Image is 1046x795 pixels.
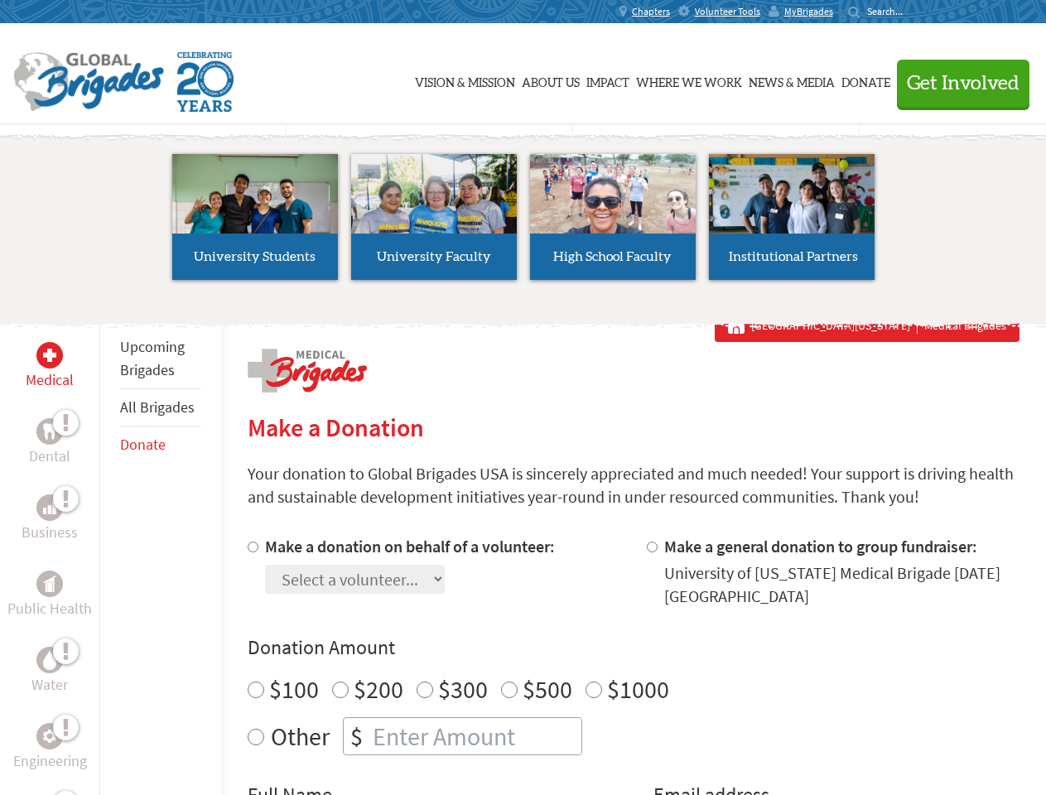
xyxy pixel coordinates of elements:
[586,39,629,122] a: Impact
[907,74,1019,94] span: Get Involved
[43,650,56,669] img: Water
[664,561,1019,608] div: University of [US_STATE] Medical Brigade [DATE] [GEOGRAPHIC_DATA]
[31,647,68,696] a: WaterWater
[36,418,63,445] div: Dental
[43,349,56,362] img: Medical
[632,5,670,18] span: Chapters
[841,39,890,122] a: Donate
[248,349,367,393] img: logo-medical.png
[664,536,977,556] label: Make a general donation to group fundraiser:
[636,39,742,122] a: Where We Work
[415,39,515,122] a: Vision & Mission
[120,329,201,389] li: Upcoming Brigades
[351,154,517,265] img: menu_brigades_submenu_2.jpg
[553,250,672,263] span: High School Faculty
[523,673,572,705] label: $500
[749,39,835,122] a: News & Media
[248,412,1019,442] h2: Make a Donation
[709,154,875,280] a: Institutional Partners
[377,250,491,263] span: University Faculty
[7,571,92,620] a: Public HealthPublic Health
[351,154,517,280] a: University Faculty
[438,673,488,705] label: $300
[271,717,330,755] label: Other
[530,154,696,234] img: menu_brigades_submenu_3.jpg
[729,250,858,263] span: Institutional Partners
[43,501,56,514] img: Business
[522,39,580,122] a: About Us
[248,634,1019,661] h4: Donation Amount
[369,718,581,754] input: Enter Amount
[172,154,338,280] a: University Students
[784,5,833,18] span: MyBrigades
[269,673,319,705] label: $100
[13,723,87,773] a: EngineeringEngineering
[695,5,760,18] span: Volunteer Tools
[120,435,166,454] a: Donate
[43,730,56,743] img: Engineering
[36,342,63,369] div: Medical
[26,369,74,392] p: Medical
[120,337,185,379] a: Upcoming Brigades
[13,749,87,773] p: Engineering
[120,426,201,463] li: Donate
[265,536,555,556] label: Make a donation on behalf of a volunteer:
[43,423,56,439] img: Dental
[177,52,234,112] img: Global Brigades Celebrating 20 Years
[36,723,63,749] div: Engineering
[354,673,403,705] label: $200
[31,673,68,696] p: Water
[248,462,1019,508] p: Your donation to Global Brigades USA is sincerely appreciated and much needed! Your support is dr...
[344,718,369,754] div: $
[120,389,201,426] li: All Brigades
[120,397,195,417] a: All Brigades
[36,571,63,597] div: Public Health
[22,521,78,544] p: Business
[43,576,56,592] img: Public Health
[897,60,1029,107] button: Get Involved
[13,52,164,112] img: Global Brigades Logo
[530,154,696,280] a: High School Faculty
[36,647,63,673] div: Water
[29,418,70,468] a: DentalDental
[709,154,875,264] img: menu_brigades_submenu_4.jpg
[36,494,63,521] div: Business
[7,597,92,620] p: Public Health
[22,494,78,544] a: BusinessBusiness
[194,250,316,263] span: University Students
[172,154,338,264] img: menu_brigades_submenu_1.jpg
[29,445,70,468] p: Dental
[867,5,914,17] input: Search...
[607,673,669,705] label: $1000
[26,342,74,392] a: MedicalMedical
